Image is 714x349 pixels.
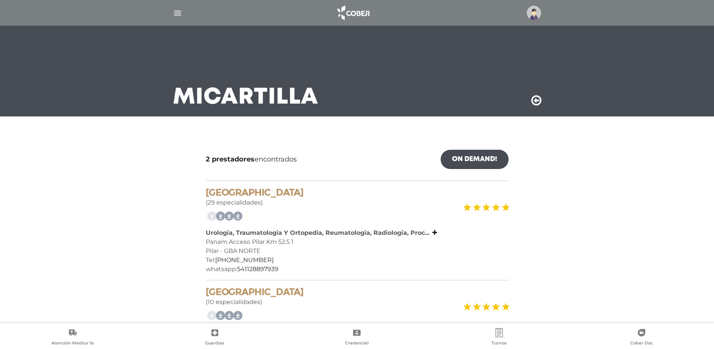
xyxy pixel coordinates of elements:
div: Panam.Acceso Pilar Km 52.5 1 [206,237,509,247]
img: estrellas_badge.png [462,199,510,216]
span: encontrados [206,154,297,164]
a: Atención Médica Ya [2,328,144,347]
a: 541128897939 [237,265,278,273]
div: Tel: [206,256,509,265]
img: Cober_menu-lines-white.svg [173,8,182,18]
a: Turnos [428,328,571,347]
span: Turnos [492,340,507,347]
a: Cober Doc [570,328,712,347]
a: On Demand! [441,150,509,169]
a: Guardias [144,328,286,347]
b: 2 prestadores [206,155,254,163]
h4: [GEOGRAPHIC_DATA] [206,187,509,198]
img: logo_cober_home-white.png [333,4,373,22]
span: Atención Médica Ya [51,340,94,347]
h3: Mi Cartilla [173,88,318,107]
div: Pilar - GBA NORTE [206,247,509,256]
div: (29 especialidades) [206,187,509,207]
a: Credencial [286,328,428,347]
span: Credencial [345,340,369,347]
img: profile-placeholder.svg [527,6,541,20]
span: Guardias [205,340,224,347]
img: estrellas_badge.png [462,298,510,315]
span: Cober Doc [630,340,653,347]
a: [PHONE_NUMBER] [215,256,274,264]
div: (10 especialidades) [206,287,509,307]
div: whatsapp: [206,265,509,274]
h4: [GEOGRAPHIC_DATA] [206,287,509,298]
b: Urologia, Traumatologia Y Ortopedia, Reumatologia, Radiologia, Proc... [206,229,429,236]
